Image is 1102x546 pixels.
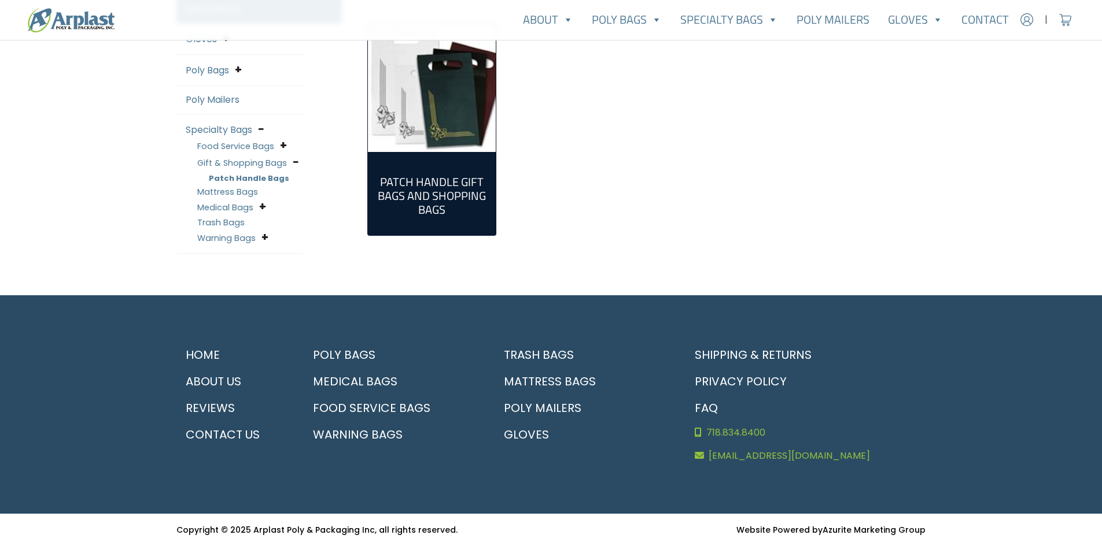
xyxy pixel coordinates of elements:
[368,24,496,152] img: Patch Handle Gift Bags and Shopping bags
[685,444,926,467] a: [EMAIL_ADDRESS][DOMAIN_NAME]
[787,8,879,31] a: Poly Mailers
[176,524,458,536] small: Copyright © 2025 Arplast Poly & Packaging Inc, all rights reserved.
[176,395,290,421] a: Reviews
[304,368,481,395] a: Medical Bags
[736,524,926,536] small: Website Powered by
[671,8,787,31] a: Specialty Bags
[197,202,253,213] a: Medical Bags
[685,368,926,395] a: Privacy Policy
[209,173,289,184] a: Patch Handle Bags
[186,123,252,136] a: Specialty Bags
[304,395,481,421] a: Food Service Bags
[495,395,672,421] a: Poly Mailers
[197,186,258,198] a: Mattress Bags
[377,175,487,217] h2: Patch Handle Gift Bags and Shopping bags
[176,341,290,368] a: Home
[197,157,287,169] a: Gift & Shopping Bags
[495,368,672,395] a: Mattress Bags
[823,524,926,536] a: Azurite Marketing Group
[685,421,926,444] a: 718.834.8400
[685,395,926,421] a: FAQ
[176,368,290,395] a: About Us
[197,140,274,152] a: Food Service Bags
[186,93,239,106] a: Poly Mailers
[304,421,481,448] a: Warning Bags
[197,232,256,244] a: Warning Bags
[514,8,583,31] a: About
[368,24,496,152] a: Visit product category Patch Handle Gift Bags and Shopping bags
[28,8,115,32] img: logo
[176,421,290,448] a: Contact Us
[952,8,1018,31] a: Contact
[495,341,672,368] a: Trash Bags
[186,64,229,77] a: Poly Bags
[685,341,926,368] a: Shipping & Returns
[377,161,487,226] a: Visit product category Patch Handle Gift Bags and Shopping bags
[495,421,672,448] a: Gloves
[879,8,952,31] a: Gloves
[197,217,245,228] a: Trash Bags
[1045,13,1048,27] span: |
[583,8,671,31] a: Poly Bags
[304,341,481,368] a: Poly Bags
